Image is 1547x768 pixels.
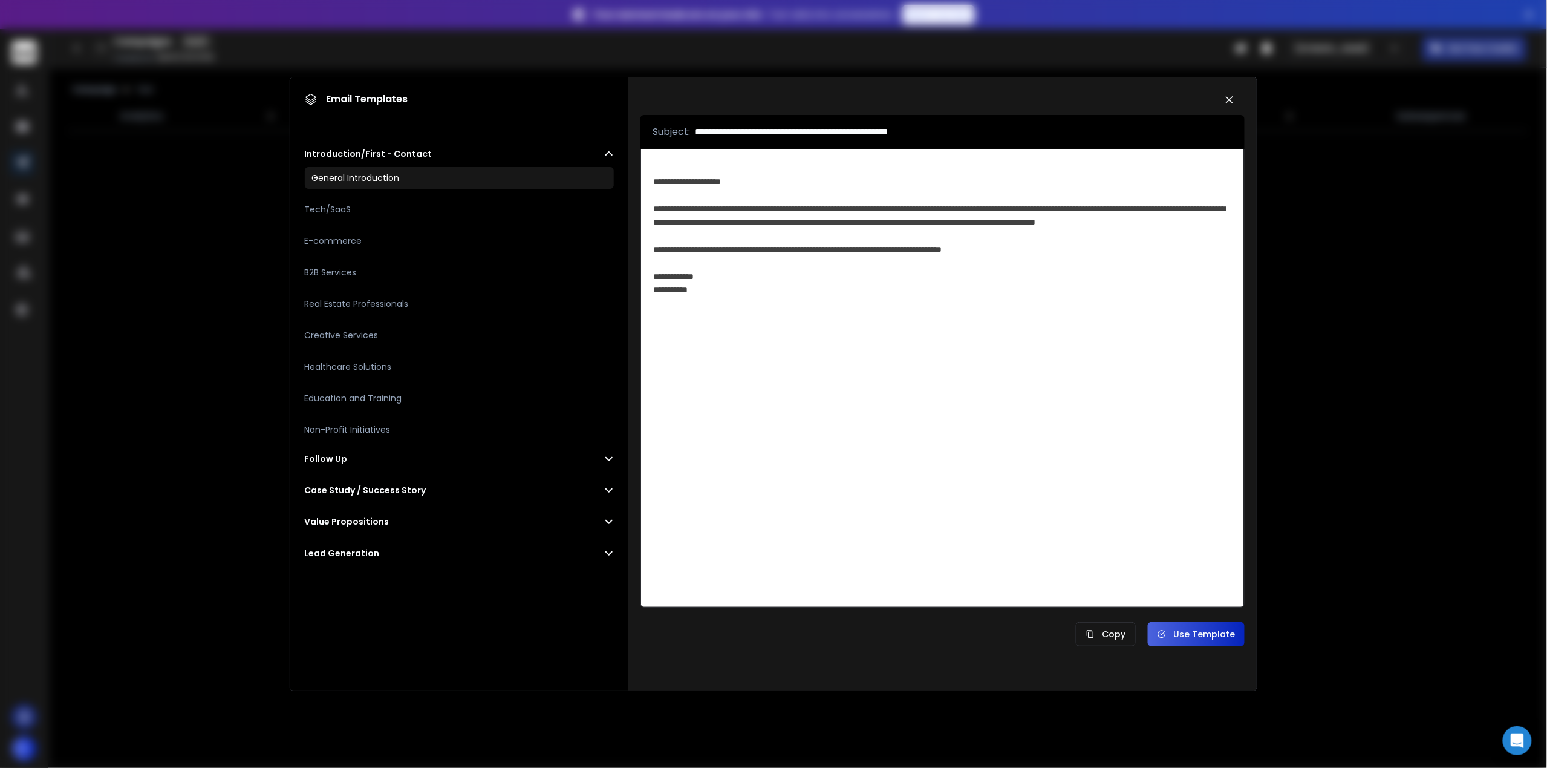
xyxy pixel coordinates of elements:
h3: Non-Profit Initiatives [305,424,391,436]
div: Open Intercom Messenger [1503,726,1532,755]
button: Value Propositions [305,516,614,528]
button: Introduction/First - Contact [305,148,614,160]
h3: E-commerce [305,235,362,247]
button: Case Study / Success Story [305,484,614,496]
h3: Education and Training [305,392,402,404]
h3: Tech/SaaS [305,203,351,215]
h3: Creative Services [305,329,379,341]
h3: B2B Services [305,266,357,278]
h3: General Introduction [312,172,400,184]
button: Copy [1076,622,1136,646]
h1: Email Templates [305,92,408,107]
p: Subject: [653,125,690,139]
h3: Real Estate Professionals [305,298,409,310]
button: Lead Generation [305,547,614,559]
button: Follow Up [305,453,614,465]
h3: Healthcare Solutions [305,361,392,373]
button: Use Template [1148,622,1245,646]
